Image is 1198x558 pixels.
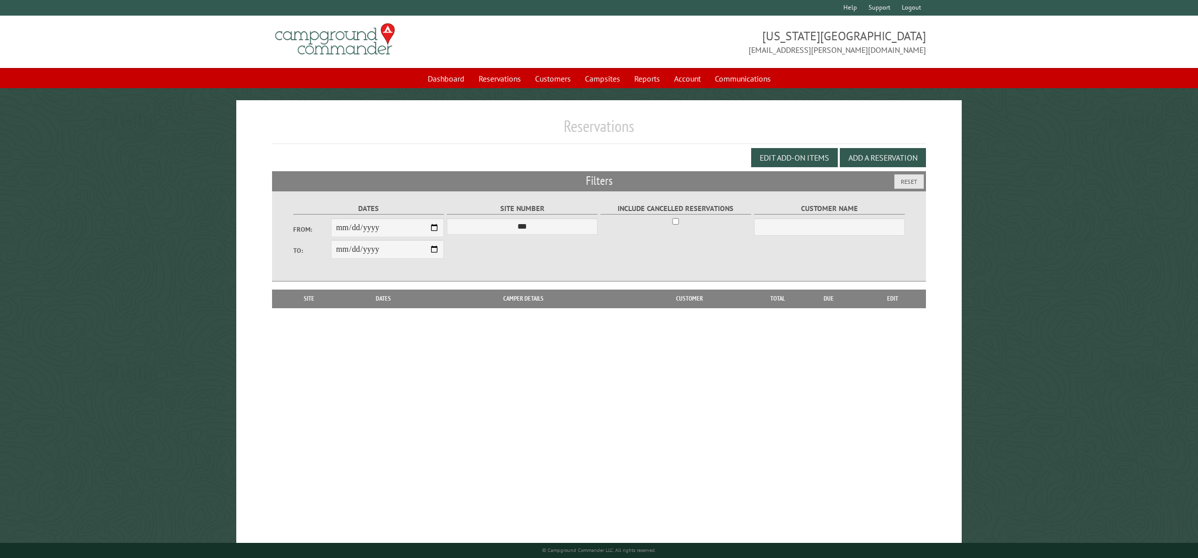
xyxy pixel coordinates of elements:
[272,20,398,59] img: Campground Commander
[599,28,926,56] span: [US_STATE][GEOGRAPHIC_DATA] [EMAIL_ADDRESS][PERSON_NAME][DOMAIN_NAME]
[797,290,859,308] th: Due
[628,69,666,88] a: Reports
[272,171,925,190] h2: Filters
[542,547,656,553] small: © Campground Commander LLC. All rights reserved.
[668,69,707,88] a: Account
[342,290,426,308] th: Dates
[529,69,577,88] a: Customers
[894,174,924,189] button: Reset
[293,225,331,234] label: From:
[447,203,597,215] label: Site Number
[579,69,626,88] a: Campsites
[757,290,797,308] th: Total
[709,69,777,88] a: Communications
[293,246,331,255] label: To:
[426,290,622,308] th: Camper Details
[754,203,905,215] label: Customer Name
[622,290,757,308] th: Customer
[277,290,341,308] th: Site
[601,203,751,215] label: Include Cancelled Reservations
[473,69,527,88] a: Reservations
[840,148,926,167] button: Add a Reservation
[751,148,838,167] button: Edit Add-on Items
[422,69,471,88] a: Dashboard
[293,203,444,215] label: Dates
[859,290,926,308] th: Edit
[272,116,925,144] h1: Reservations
